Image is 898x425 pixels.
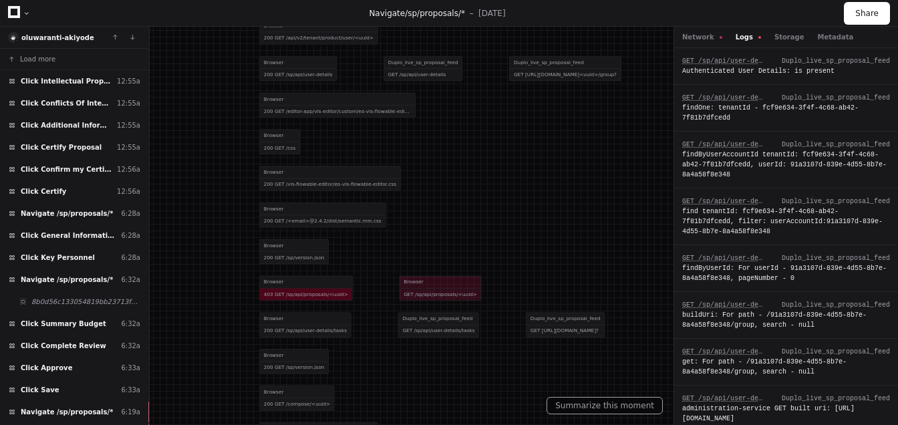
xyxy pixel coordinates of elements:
[400,289,481,301] div: GET /sp/api/proposals/<uuid>
[782,56,890,66] div: Duplo_live_sp_proposal_feed
[117,186,140,196] div: 12:56a
[527,313,605,325] div: Duplo_live_sp_proposal_feed
[682,263,890,283] div: findByUserId: For userId - 91a3107d-839e-4d55-8b7e-8a4a58f8e348, pageNumber - 0
[682,94,778,102] span: GET /sp/api/user-details
[260,398,334,410] div: 200 GET /compose/<uuid>
[21,76,112,86] span: Click Intellectual Property
[21,385,59,395] span: Click Save
[21,231,116,241] span: Click General Information
[117,76,140,86] div: 12:55a
[782,253,890,263] div: Duplo_live_sp_proposal_feed
[547,397,663,414] button: Summarize this moment
[405,9,465,18] span: /sp/proposals/*
[782,347,890,357] div: Duplo_live_sp_proposal_feed
[682,255,778,262] span: GET /sp/api/user-details
[682,404,890,424] div: administration-service GET built uri: [URL][DOMAIN_NAME]
[121,407,140,417] div: 6:19a
[260,276,352,288] div: Browser
[782,394,890,404] div: Duplo_live_sp_proposal_feed
[682,57,778,65] span: GET /sp/api/user-details
[817,32,853,42] button: Metadata
[21,164,112,174] span: Click Confirm my Certification
[736,32,761,42] button: Logs
[682,206,890,237] div: find tenantId: fcf9e634-3f4f-4c68-ab42-7f81b7dfcedd, filter: userAccountId:91a3107d-839e-4d55-8b7...
[117,164,140,174] div: 12:56a
[369,9,405,18] span: Navigate
[782,140,890,150] div: Duplo_live_sp_proposal_feed
[682,103,890,123] div: findOne: tenantId - fcf9e634-3f4f-4c68-ab42-7f81b7dfcedd
[855,381,891,417] iframe: Open customer support
[682,198,778,205] span: GET /sp/api/user-details
[121,208,140,219] div: 6:28a
[21,142,102,152] span: Click Certify Proposal
[21,98,112,108] span: Click Conflicts Of Interest
[121,385,140,395] div: 6:33a
[21,120,112,130] span: Click Additional Information
[399,325,479,337] div: GET /sp/api/user-details/tasks
[121,363,140,373] div: 6:33a
[260,386,334,398] div: Browser
[260,289,352,301] div: 403 GET /sp/api/proposals/<uuid>
[121,341,140,351] div: 6:32a
[260,349,328,362] div: Browser
[844,2,890,25] button: Share
[682,66,890,76] div: Authenticated User Details: is present
[21,34,94,41] a: oluwaranti-akiyode
[774,32,804,42] button: Storage
[21,319,106,329] span: Click Summary Budget
[682,348,778,356] span: GET /sp/api/user-details
[260,252,328,264] div: 200 GET /sp/version.json
[21,275,113,285] span: Navigate /sp/proposals/*
[21,186,66,196] span: Click Certify
[682,395,778,402] span: GET /sp/api/user-details
[399,313,479,325] div: Duplo_live_sp_proposal_feed
[121,275,140,285] div: 6:32a
[682,301,778,309] span: GET /sp/api/user-details
[400,276,481,288] div: Browser
[782,300,890,310] div: Duplo_live_sp_proposal_feed
[21,253,95,263] span: Click Key Personnel
[260,325,351,337] div: 200 GET /sp/api/user-details/tasks
[682,32,722,42] button: Network
[117,120,140,130] div: 12:55a
[121,253,140,263] div: 6:28a
[31,297,140,307] span: 8b0d56c133054819bb23713f563b2508
[527,325,605,337] div: GET [URL][DOMAIN_NAME]?
[117,142,140,152] div: 12:55a
[20,54,55,64] span: Load more
[782,93,890,103] div: Duplo_live_sp_proposal_feed
[121,231,140,241] div: 6:28a
[682,310,890,330] div: buildUri: For path - /91a3107d-839e-4d55-8b7e-8a4a58f8e348/group, search - null
[117,98,140,108] div: 12:55a
[478,8,506,19] p: [DATE]
[121,319,140,329] div: 6:32a
[682,357,890,377] div: get: For path - /91a3107d-839e-4d55-8b7e-8a4a58f8e348/group, search - null
[682,141,778,148] span: GET /sp/api/user-details
[21,341,106,351] span: Click Complete Review
[9,33,18,42] img: 8.svg
[21,208,113,219] span: Navigate /sp/proposals/*
[682,150,890,180] div: findByUserAccountId tenantId: fcf9e634-3f4f-4c68-ab42-7f81b7dfcedd, userId: 91a3107d-839e-4d55-8b...
[21,363,72,373] span: Click Approve
[260,313,351,325] div: Browser
[782,196,890,206] div: Duplo_live_sp_proposal_feed
[260,362,328,374] div: 200 GET /sp/version.json
[21,407,113,417] span: Navigate /sp/proposals/*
